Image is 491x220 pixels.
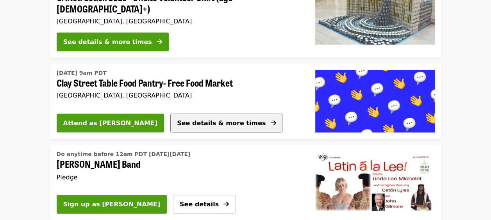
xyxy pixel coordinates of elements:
span: Do anytime before 12am PDT [DATE][DATE] [57,151,191,157]
div: [GEOGRAPHIC_DATA], [GEOGRAPHIC_DATA] [57,92,296,99]
i: arrow-right icon [270,119,276,127]
img: Linda Lee Michelet Band organized by Oregon Food Bank [315,151,435,214]
button: Attend as [PERSON_NAME] [57,114,164,133]
a: See details for "Linda Lee Michelet Band" [57,148,296,185]
i: arrow-right icon [223,200,229,208]
span: See details & more times [177,119,266,127]
span: Pledge [57,174,78,181]
button: See details & more times [57,33,169,51]
span: Attend as [PERSON_NAME] [63,119,158,128]
button: See details [173,195,236,214]
span: Clay Street Table Food Pantry- Free Food Market [57,77,296,89]
span: Sign up as [PERSON_NAME] [63,200,160,209]
i: arrow-right icon [157,38,162,46]
div: See details & more times [63,37,152,47]
div: [GEOGRAPHIC_DATA], [GEOGRAPHIC_DATA] [57,18,303,25]
time: [DATE] 9am PDT [57,69,107,77]
img: Clay Street Table Food Pantry- Free Food Market organized by Oregon Food Bank [315,70,435,133]
a: See details for "Clay Street Table Food Pantry- Free Food Market" [57,67,296,101]
a: Linda Lee Michelet Band [309,145,441,220]
button: See details & more times [170,114,282,133]
button: Sign up as [PERSON_NAME] [57,195,167,214]
a: Clay Street Table Food Pantry- Free Food Market [309,64,441,139]
span: See details [180,200,219,208]
span: [PERSON_NAME] Band [57,158,296,170]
